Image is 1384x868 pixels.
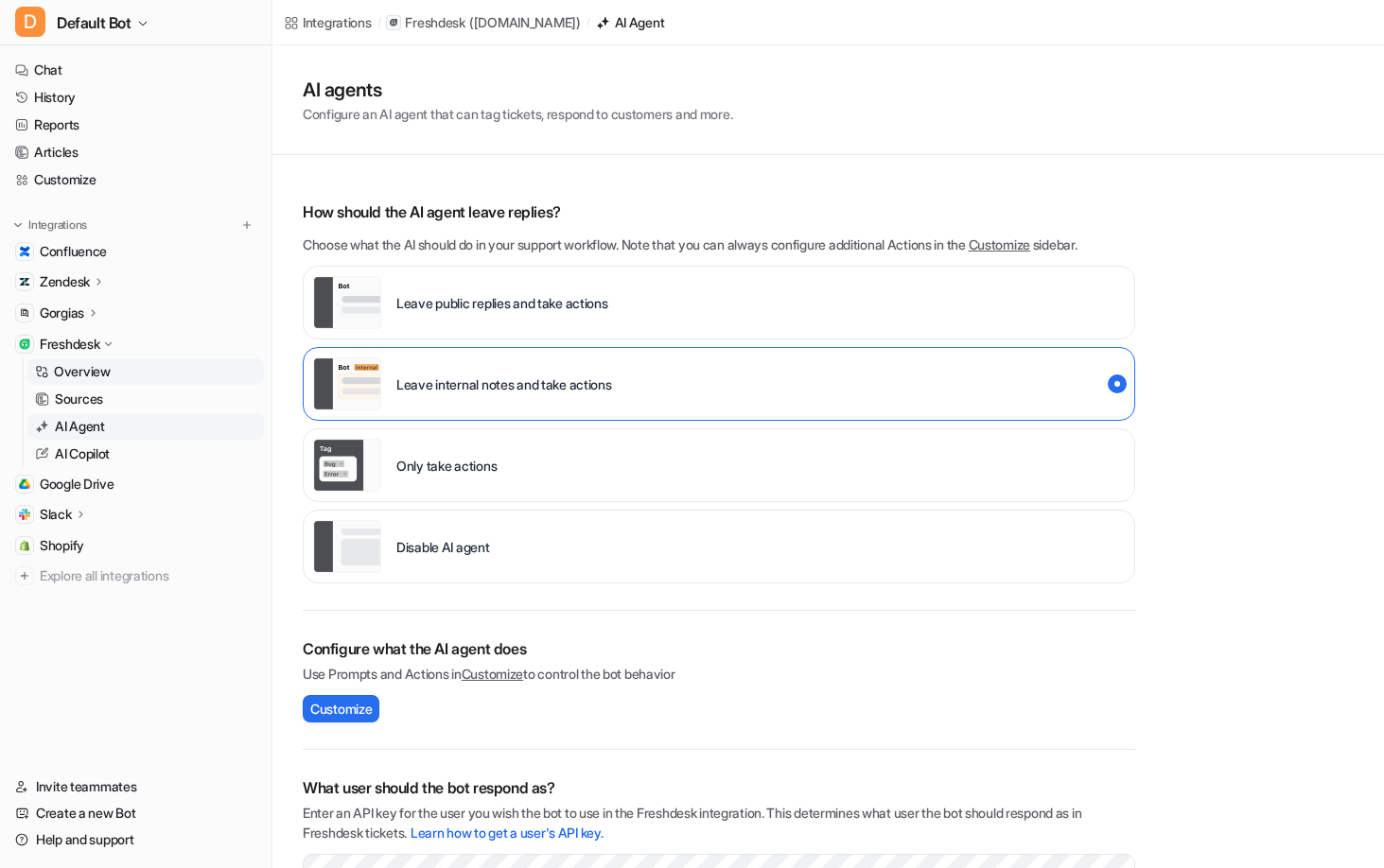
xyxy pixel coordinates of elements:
[303,12,372,32] div: Integrations
[284,12,372,32] a: Integrations
[396,456,497,476] p: Only take actions
[303,695,379,722] button: Customize
[313,357,381,410] img: Leave internal notes and take actions
[596,12,665,32] a: AI Agent
[40,475,114,494] span: Google Drive
[8,238,264,265] a: ConfluenceConfluence
[40,561,256,591] span: Explore all integrations
[303,510,1135,583] div: paused::disabled
[15,566,34,585] img: explore all integrations
[8,166,264,193] a: Customize
[11,218,25,232] img: expand menu
[19,276,30,287] img: Zendesk
[313,276,381,329] img: Leave public replies and take actions
[40,335,99,354] p: Freshdesk
[8,216,93,234] button: Integrations
[55,390,103,408] p: Sources
[19,339,30,350] img: Freshdesk
[54,362,111,381] p: Overview
[8,471,264,497] a: Google DriveGoogle Drive
[313,520,381,573] img: Disable AI agent
[303,803,1135,842] p: Enter an API key for the user you wish the bot to use in the Freshdesk integration. This determin...
[19,540,30,551] img: Shopify
[587,14,590,31] span: /
[303,776,1135,799] h2: What user should the bot respond as?
[8,800,264,826] a: Create a new Bot
[8,826,264,853] a: Help and support
[19,307,30,319] img: Gorgias
[55,417,105,436] p: AI Agent
[27,386,264,412] a: Sources
[303,76,732,104] h1: AI agents
[303,347,1135,421] div: live::internal_reply
[8,773,264,800] a: Invite teammates
[8,139,264,165] a: Articles
[303,664,1135,684] p: Use Prompts and Actions in to control the bot behavior
[19,478,30,490] img: Google Drive
[377,14,381,31] span: /
[57,9,131,36] span: Default Bot
[8,112,264,138] a: Reports
[8,84,264,111] a: History
[405,13,464,32] p: Freshdesk
[303,637,1135,660] h2: Configure what the AI agent does
[469,13,581,32] p: ( [DOMAIN_NAME] )
[40,536,84,555] span: Shopify
[240,218,254,232] img: menu_add.svg
[28,217,87,233] p: Integrations
[40,272,90,291] p: Zendesk
[386,13,580,32] a: Freshdesk([DOMAIN_NAME])
[55,444,110,463] p: AI Copilot
[303,266,1135,339] div: live::external_reply
[313,439,381,492] img: Only take actions
[303,428,1135,502] div: live::disabled
[310,699,372,719] span: Customize
[8,57,264,83] a: Chat
[396,293,608,313] p: Leave public replies and take actions
[15,7,45,37] span: D
[969,236,1030,252] a: Customize
[8,563,264,589] a: Explore all integrations
[27,358,264,385] a: Overview
[27,441,264,467] a: AI Copilot
[411,825,603,841] a: Learn how to get a user's API key.
[40,505,72,524] p: Slack
[40,242,107,261] span: Confluence
[303,234,1135,254] p: Choose what the AI should do in your support workflow. Note that you can always configure additio...
[19,509,30,520] img: Slack
[40,304,84,322] p: Gorgias
[303,104,732,124] p: Configure an AI agent that can tag tickets, respond to customers and more.
[615,12,665,32] div: AI Agent
[27,413,264,440] a: AI Agent
[462,666,523,682] a: Customize
[303,200,1135,223] p: How should the AI agent leave replies?
[8,532,264,559] a: ShopifyShopify
[396,537,490,557] p: Disable AI agent
[19,246,30,257] img: Confluence
[396,374,612,394] p: Leave internal notes and take actions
